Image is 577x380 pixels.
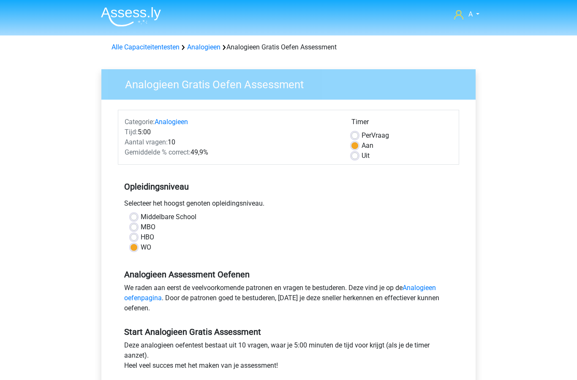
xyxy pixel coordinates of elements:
[124,269,453,280] h5: Analogieen Assessment Oefenen
[362,130,389,141] label: Vraag
[362,131,371,139] span: Per
[118,137,345,147] div: 10
[468,10,473,18] span: A
[125,128,138,136] span: Tijd:
[124,178,453,195] h5: Opleidingsniveau
[101,7,161,27] img: Assessly
[118,198,459,212] div: Selecteer het hoogst genoten opleidingsniveau.
[118,283,459,317] div: We raden aan eerst de veelvoorkomende patronen en vragen te bestuderen. Deze vind je op de . Door...
[125,118,155,126] span: Categorie:
[125,148,191,156] span: Gemiddelde % correct:
[118,147,345,157] div: 49,9%
[108,42,469,52] div: Analogieen Gratis Oefen Assessment
[124,327,453,337] h5: Start Analogieen Gratis Assessment
[125,138,168,146] span: Aantal vragen:
[362,141,373,151] label: Aan
[451,9,483,19] a: A
[141,232,154,242] label: HBO
[118,127,345,137] div: 5:00
[155,118,188,126] a: Analogieen
[351,117,452,130] div: Timer
[118,340,459,374] div: Deze analogieen oefentest bestaat uit 10 vragen, waar je 5:00 minuten de tijd voor krijgt (als je...
[115,75,469,91] h3: Analogieen Gratis Oefen Assessment
[187,43,220,51] a: Analogieen
[141,212,196,222] label: Middelbare School
[141,222,155,232] label: MBO
[362,151,370,161] label: Uit
[141,242,151,252] label: WO
[112,43,180,51] a: Alle Capaciteitentesten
